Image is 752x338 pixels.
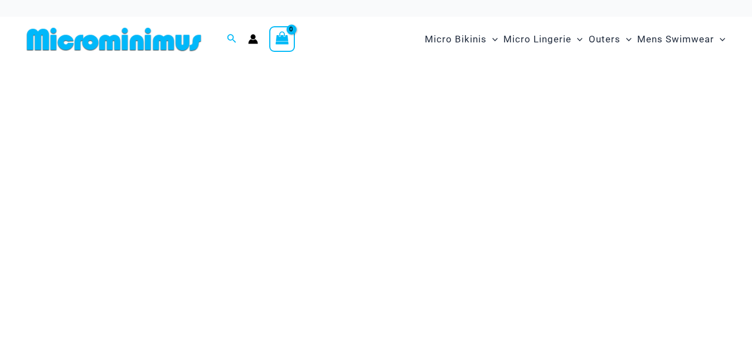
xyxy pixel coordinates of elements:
[589,25,620,54] span: Outers
[420,21,730,58] nav: Site Navigation
[634,22,728,56] a: Mens SwimwearMenu ToggleMenu Toggle
[487,25,498,54] span: Menu Toggle
[637,25,714,54] span: Mens Swimwear
[422,22,501,56] a: Micro BikinisMenu ToggleMenu Toggle
[503,25,571,54] span: Micro Lingerie
[269,26,295,52] a: View Shopping Cart, empty
[425,25,487,54] span: Micro Bikinis
[501,22,585,56] a: Micro LingerieMenu ToggleMenu Toggle
[586,22,634,56] a: OutersMenu ToggleMenu Toggle
[227,32,237,46] a: Search icon link
[714,25,725,54] span: Menu Toggle
[571,25,583,54] span: Menu Toggle
[248,34,258,44] a: Account icon link
[22,27,206,52] img: MM SHOP LOGO FLAT
[620,25,632,54] span: Menu Toggle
